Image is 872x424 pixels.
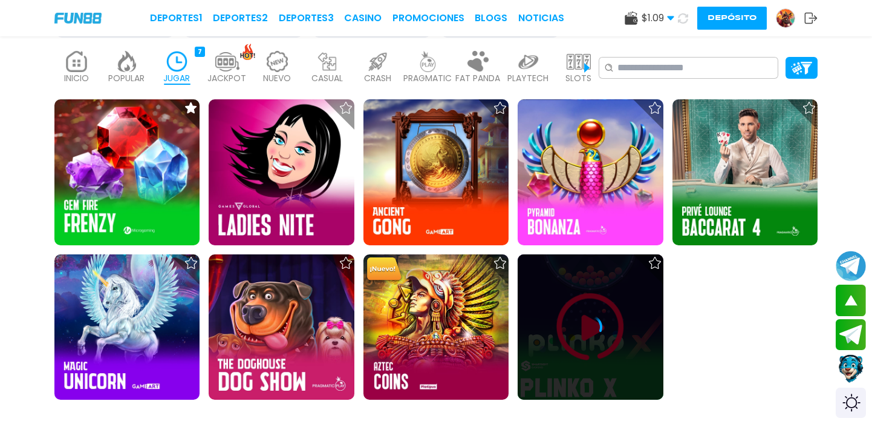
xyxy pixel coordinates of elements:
img: Company Logo [54,13,102,23]
img: pragmatic_light.webp [416,51,440,72]
button: scroll up [836,285,866,316]
p: PRAGMATIC [404,72,452,85]
img: Aztec Coins [363,254,509,400]
img: New [365,256,404,283]
img: playtech_light.webp [516,51,541,72]
span: $ 1.09 [642,11,674,25]
p: FAT PANDA [456,72,501,85]
img: popular_light.webp [115,51,139,72]
img: Avatar [776,9,795,27]
img: The Dog House Dice Show? [209,254,354,400]
p: NUEVO [264,72,291,85]
a: Deportes3 [279,11,334,25]
img: Ancient Gong [363,99,509,245]
img: home_light.webp [65,51,89,72]
p: INICIO [64,72,89,85]
img: hot [240,44,255,60]
div: 7 [195,47,205,57]
img: Privé Lounge Baccarat 4 [672,99,818,245]
button: Contact customer service [836,353,866,385]
img: crash_light.webp [366,51,390,72]
img: Gem Fire Frenzy [54,99,200,245]
a: CASINO [345,11,382,25]
button: Join telegram channel [836,250,866,282]
img: fat_panda_light.webp [466,51,490,72]
p: CRASH [364,72,391,85]
a: Deportes2 [213,11,268,25]
p: JUGAR [164,72,190,85]
a: NOTICIAS [518,11,564,25]
p: POPULAR [109,72,145,85]
img: slots_light.webp [567,51,591,72]
img: recent_active.webp [165,51,189,72]
a: Promociones [392,11,464,25]
a: Deportes1 [150,11,203,25]
img: Ladies Nite [209,99,354,245]
p: CASUAL [312,72,343,85]
img: casual_light.webp [316,51,340,72]
p: JACKPOT [208,72,247,85]
img: Pyramid Bonanza [518,99,663,245]
img: Magic Unicorn [54,254,200,400]
p: PLAYTECH [508,72,549,85]
p: SLOTS [565,72,591,85]
a: Avatar [776,8,804,28]
a: BLOGS [475,11,508,25]
img: new_light.webp [265,51,290,72]
img: Platform Filter [791,62,812,75]
div: Switch theme [836,388,866,418]
img: jackpot_light.webp [215,51,239,72]
button: Join telegram [836,319,866,351]
button: Depósito [697,7,767,30]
